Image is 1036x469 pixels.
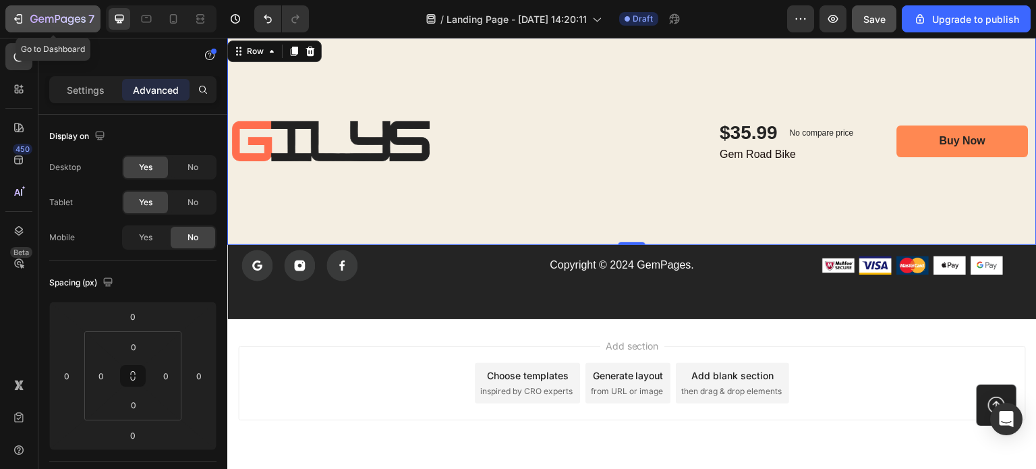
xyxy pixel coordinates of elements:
p: Copyright © 2024 GemPages. [270,219,518,236]
span: Add section [373,301,437,315]
a: Buy Now [670,88,801,119]
div: Choose templates [260,331,341,345]
iframe: Design area [227,38,1036,469]
p: No compare price [563,91,627,99]
div: Desktop [49,161,81,173]
div: Row [17,7,39,20]
span: from URL or image [364,348,436,360]
span: Draft [633,13,653,25]
input: 0 [119,306,146,327]
span: inspired by CRO experts [253,348,345,360]
div: Undo/Redo [254,5,309,32]
input: 0px [120,395,147,415]
div: Add blank section [464,331,546,345]
span: Yes [139,196,152,209]
input: 0px [120,337,147,357]
div: Beta [10,247,32,258]
div: Buy Now [712,96,758,111]
img: gempages_432750572815254551-1aaba532-a221-4682-955d-9ddfeeef0a57.png [706,218,739,237]
button: Upgrade to publish [902,5,1031,32]
img: gempages_432750572815254551-c4b8628c-4f06-40e9-915f-d730337df1e5.png [632,218,664,237]
span: / [440,12,444,26]
span: Landing Page - [DATE] 14:20:11 [447,12,587,26]
div: 450 [13,144,32,155]
div: Display on [49,128,108,146]
div: Upgrade to publish [913,12,1019,26]
span: Save [863,13,886,25]
img: gempages_432750572815254551-50576910-49f7-4ca6-9684-eab855df947e.png [743,218,776,237]
span: No [188,196,198,209]
span: Yes [139,161,152,173]
button: 7 [5,5,100,32]
img: gempages_432750572815254551-e75d0813-7ca4-4bcf-8e2e-3666c93e07a8.png [595,218,627,237]
p: Advanced [133,83,179,97]
img: gempages_432750572815254551-79972f48-667f-42d0-a858-9c748da57068.png [669,218,701,237]
p: Settings [67,83,105,97]
p: 7 [88,11,94,27]
span: No [188,161,198,173]
div: Spacing (px) [49,274,116,292]
div: Mobile [49,231,75,244]
input: 0px [156,366,176,386]
p: Row [65,48,180,64]
input: 0 [57,366,77,386]
span: Yes [139,231,152,244]
button: Save [852,5,896,32]
p: Gem Road Bike [493,110,631,124]
div: Generate layout [366,331,436,345]
div: Tablet [49,196,73,209]
input: 0 [189,366,209,386]
div: Open Intercom Messenger [990,403,1023,435]
input: 0px [91,366,111,386]
span: No [188,231,198,244]
span: then drag & drop elements [454,348,554,360]
input: 0 [119,425,146,445]
div: $35.99 [492,82,552,109]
